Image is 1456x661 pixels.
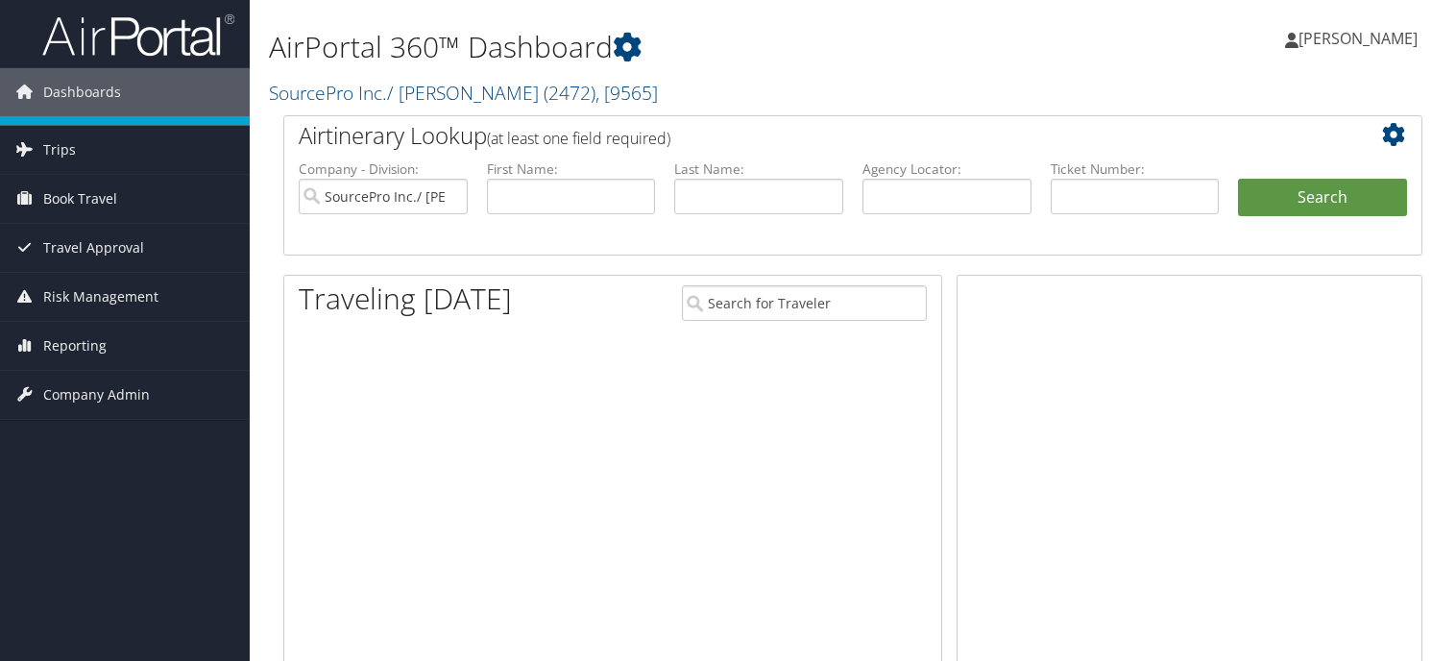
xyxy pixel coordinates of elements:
[43,224,144,272] span: Travel Approval
[43,371,150,419] span: Company Admin
[299,279,512,319] h1: Traveling [DATE]
[43,322,107,370] span: Reporting
[862,159,1031,179] label: Agency Locator:
[43,273,158,321] span: Risk Management
[674,159,843,179] label: Last Name:
[43,68,121,116] span: Dashboards
[42,12,234,58] img: airportal-logo.png
[1298,28,1418,49] span: [PERSON_NAME]
[299,159,468,179] label: Company - Division:
[1238,179,1407,217] button: Search
[269,27,1048,67] h1: AirPortal 360™ Dashboard
[43,175,117,223] span: Book Travel
[487,159,656,179] label: First Name:
[682,285,927,321] input: Search for Traveler
[43,126,76,174] span: Trips
[1051,159,1220,179] label: Ticket Number:
[595,80,658,106] span: , [ 9565 ]
[1285,10,1437,67] a: [PERSON_NAME]
[299,119,1312,152] h2: Airtinerary Lookup
[487,128,670,149] span: (at least one field required)
[544,80,595,106] span: ( 2472 )
[269,80,658,106] a: SourcePro Inc./ [PERSON_NAME]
